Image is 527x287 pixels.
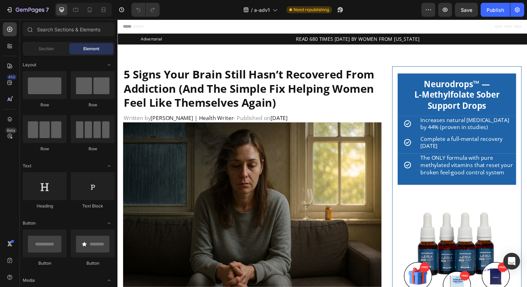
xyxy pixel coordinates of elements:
button: Publish [481,3,510,17]
span: Element [83,46,99,52]
h2: Complete a full-mental recovery [DATE] [309,118,407,134]
button: 7 [3,3,52,17]
div: 450 [7,74,17,80]
h2: [PERSON_NAME] | Health Writer [DATE] [6,96,269,105]
span: a-adv1 [254,6,270,14]
div: Row [23,146,67,152]
button: Save [455,3,478,17]
span: Need republishing [293,7,329,13]
h2: READ 680 TIMES [DATE] BY WOMEN FROM [US_STATE] [72,16,418,24]
p: 7 [46,6,49,14]
div: Undo/Redo [131,3,160,17]
span: Toggle open [104,218,115,229]
span: Section [39,46,54,52]
span: Media [23,277,35,284]
strong: ™ — [363,60,380,71]
h2: Increases natural [MEDICAL_DATA] by 44% (proven in studies) [309,98,407,114]
div: Row [71,146,115,152]
span: - Published on [119,97,156,104]
span: Save [461,7,472,13]
div: Button [23,260,67,266]
span: Toggle open [104,160,115,172]
strong: L-Methylfolate Sober Support Drops [303,71,390,93]
img: gempages_547506560536937543-5d8e46af-dbfe-4288-a2ba-2c5084aec405.jpg [6,105,269,281]
div: Publish [487,6,504,14]
span: Layout [23,62,36,68]
div: Open Intercom Messenger [503,253,520,270]
div: Heading [23,203,67,209]
span: Toggle open [104,59,115,70]
div: Button [71,260,115,266]
span: Button [23,220,36,226]
div: Row [71,102,115,108]
span: / [251,6,253,14]
span: Text [23,163,31,169]
iframe: Design area [117,20,527,287]
h2: 5 Signs Your Brain Still Hasn’t Recovered From Addiction (And The Simple Fix Helping Women Feel L... [6,48,269,93]
h2: The ONLY formula with pure methylated vitamins that reset your broken feel-good control system [309,137,407,160]
div: Text Block [71,203,115,209]
span: Toggle open [104,275,115,286]
input: Search Sections & Elements [23,22,115,36]
span: Written by [6,97,34,104]
h2: Neurodrops [286,55,407,98]
div: Row [23,102,67,108]
div: Beta [5,128,17,133]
